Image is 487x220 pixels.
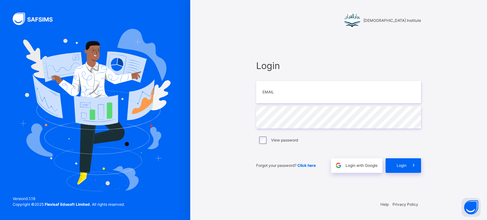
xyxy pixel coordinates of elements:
[13,13,60,25] img: SAFSIMS Logo
[363,18,421,23] span: [DEMOGRAPHIC_DATA] Institute
[393,202,418,207] a: Privacy Policy
[256,163,316,168] span: Forgot your password?
[297,163,316,168] a: Click here
[380,202,389,207] a: Help
[13,202,125,207] span: Copyright © 2025 All rights reserved.
[346,163,378,168] span: Login with Google
[256,59,421,72] span: Login
[397,163,406,168] span: Login
[20,29,171,191] img: Hero Image
[45,202,91,207] strong: Flexisaf Edusoft Limited.
[271,137,298,143] label: View password
[335,162,342,169] img: google.396cfc9801f0270233282035f929180a.svg
[13,196,125,202] span: Version 0.1.19
[462,198,481,217] button: Open asap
